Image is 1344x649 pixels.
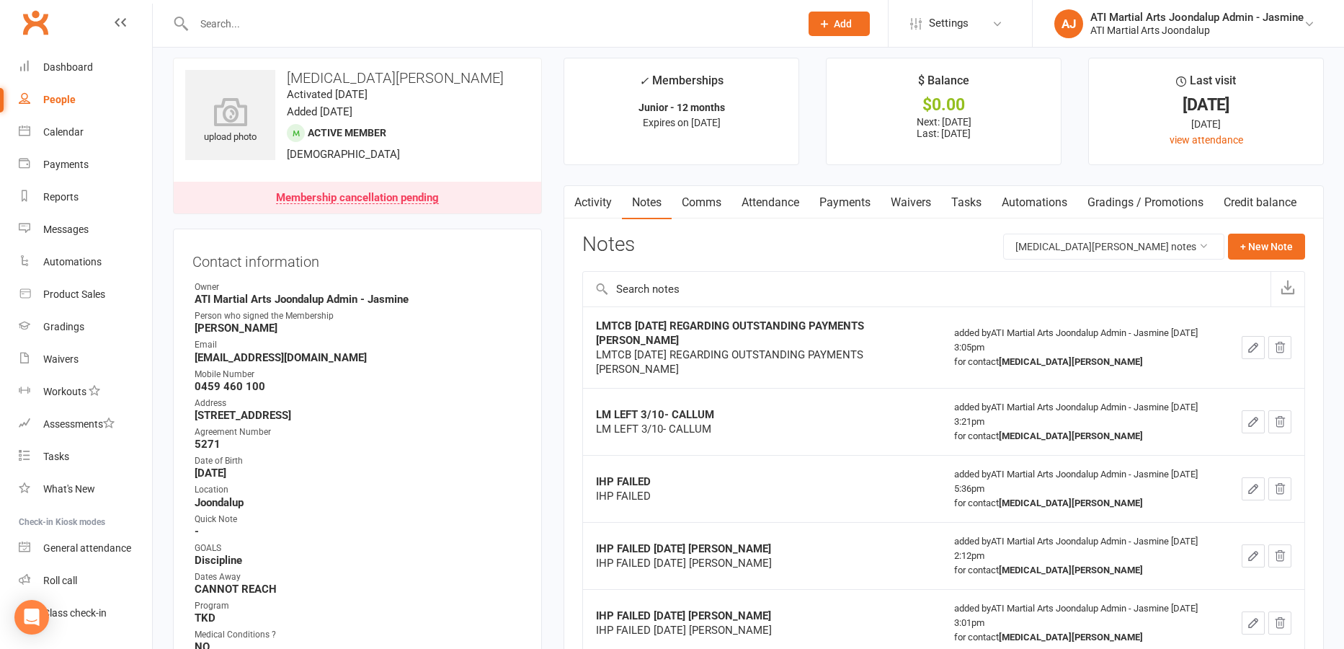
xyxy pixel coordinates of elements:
[308,127,386,138] span: Active member
[19,532,152,565] a: General attendance kiosk mode
[1054,9,1083,38] div: AJ
[19,565,152,597] a: Roll call
[1176,71,1236,97] div: Last visit
[195,438,522,451] strong: 5271
[954,429,1216,443] div: for contact
[195,599,522,613] div: Program
[639,71,724,98] div: Memberships
[954,563,1216,578] div: for contact
[809,186,881,219] a: Payments
[43,256,102,268] div: Automations
[1003,234,1224,260] button: [MEDICAL_DATA][PERSON_NAME] notes
[19,311,152,343] a: Gradings
[43,483,95,495] div: What's New
[954,601,1216,645] div: added by ATI Martial Arts Joondalup Admin - Jasmine [DATE] 3:01pm
[195,612,522,624] strong: TKD
[954,400,1216,443] div: added by ATI Martial Arts Joondalup Admin - Jasmine [DATE] 3:21pm
[992,186,1077,219] a: Automations
[596,422,927,436] div: LM LEFT 3/10- CALLUM
[195,454,522,468] div: Date of Birth
[638,102,725,113] strong: Junior - 12 months
[881,186,941,219] a: Waivers
[185,97,275,145] div: upload photo
[43,288,105,300] div: Product Sales
[195,409,522,422] strong: [STREET_ADDRESS]
[1228,234,1305,260] button: + New Note
[954,534,1216,578] div: added by ATI Martial Arts Joondalup Admin - Jasmine [DATE] 2:12pm
[19,376,152,408] a: Workouts
[596,408,714,421] strong: LM LEFT 3/10- CALLUM
[954,326,1216,369] div: added by ATI Martial Arts Joondalup Admin - Jasmine [DATE] 3:05pm
[999,431,1143,441] strong: [MEDICAL_DATA][PERSON_NAME]
[195,583,522,596] strong: CANNOT REACH
[954,467,1216,511] div: added by ATI Martial Arts Joondalup Admin - Jasmine [DATE] 5:36pm
[19,343,152,376] a: Waivers
[929,7,969,40] span: Settings
[834,18,852,30] span: Add
[999,498,1143,508] strong: [MEDICAL_DATA][PERSON_NAME]
[582,234,635,260] h3: Notes
[43,159,89,170] div: Payments
[809,12,870,36] button: Add
[596,542,771,555] strong: IHP FAILED [DATE] [PERSON_NAME]
[43,191,79,203] div: Reports
[43,575,77,586] div: Roll call
[954,496,1216,511] div: for contact
[287,105,352,118] time: Added [DATE]
[43,126,84,138] div: Calendar
[19,246,152,278] a: Automations
[596,556,927,570] div: IHP FAILED [DATE] [PERSON_NAME]
[954,355,1216,369] div: for contact
[622,186,672,219] a: Notes
[43,61,93,73] div: Dashboard
[1102,97,1310,112] div: [DATE]
[195,338,522,352] div: Email
[195,542,522,555] div: GOALS
[185,70,530,86] h3: [MEDICAL_DATA][PERSON_NAME]
[999,356,1143,367] strong: [MEDICAL_DATA][PERSON_NAME]
[17,4,53,40] a: Clubworx
[19,84,152,116] a: People
[1090,24,1304,37] div: ATI Martial Arts Joondalup
[195,554,522,567] strong: Discipline
[195,483,522,497] div: Location
[195,351,522,364] strong: [EMAIL_ADDRESS][DOMAIN_NAME]
[195,281,522,294] div: Owner
[195,513,522,526] div: Quick Note
[19,441,152,473] a: Tasks
[276,193,439,204] div: Membership cancellation pending
[195,368,522,381] div: Mobile Number
[195,322,522,335] strong: [PERSON_NAME]
[19,51,152,84] a: Dashboard
[596,623,927,637] div: IHP FAILED [DATE] [PERSON_NAME]
[19,408,152,441] a: Assessments
[43,94,76,105] div: People
[195,467,522,480] strong: [DATE]
[999,632,1143,643] strong: [MEDICAL_DATA][PERSON_NAME]
[43,224,89,235] div: Messages
[954,630,1216,645] div: for contact
[195,397,522,410] div: Address
[1090,11,1304,24] div: ATI Martial Arts Joondalup Admin - Jasmine
[941,186,992,219] a: Tasks
[43,353,79,365] div: Waivers
[195,525,522,538] strong: -
[19,473,152,505] a: What's New
[672,186,731,219] a: Comms
[19,149,152,181] a: Payments
[192,248,522,270] h3: Contact information
[564,186,622,219] a: Activity
[999,565,1143,575] strong: [MEDICAL_DATA][PERSON_NAME]
[596,475,651,488] strong: IHP FAILED
[596,609,771,622] strong: IHP FAILED [DATE] [PERSON_NAME]
[1102,116,1310,132] div: [DATE]
[195,309,522,323] div: Person who signed the Membership
[583,272,1270,306] input: Search notes
[195,380,522,393] strong: 0459 460 100
[19,116,152,149] a: Calendar
[190,14,790,34] input: Search...
[596,348,927,376] div: LMTCB [DATE] REGARDING OUTSTANDING PAYMENTS [PERSON_NAME]
[731,186,809,219] a: Attendance
[840,97,1048,112] div: $0.00
[19,278,152,311] a: Product Sales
